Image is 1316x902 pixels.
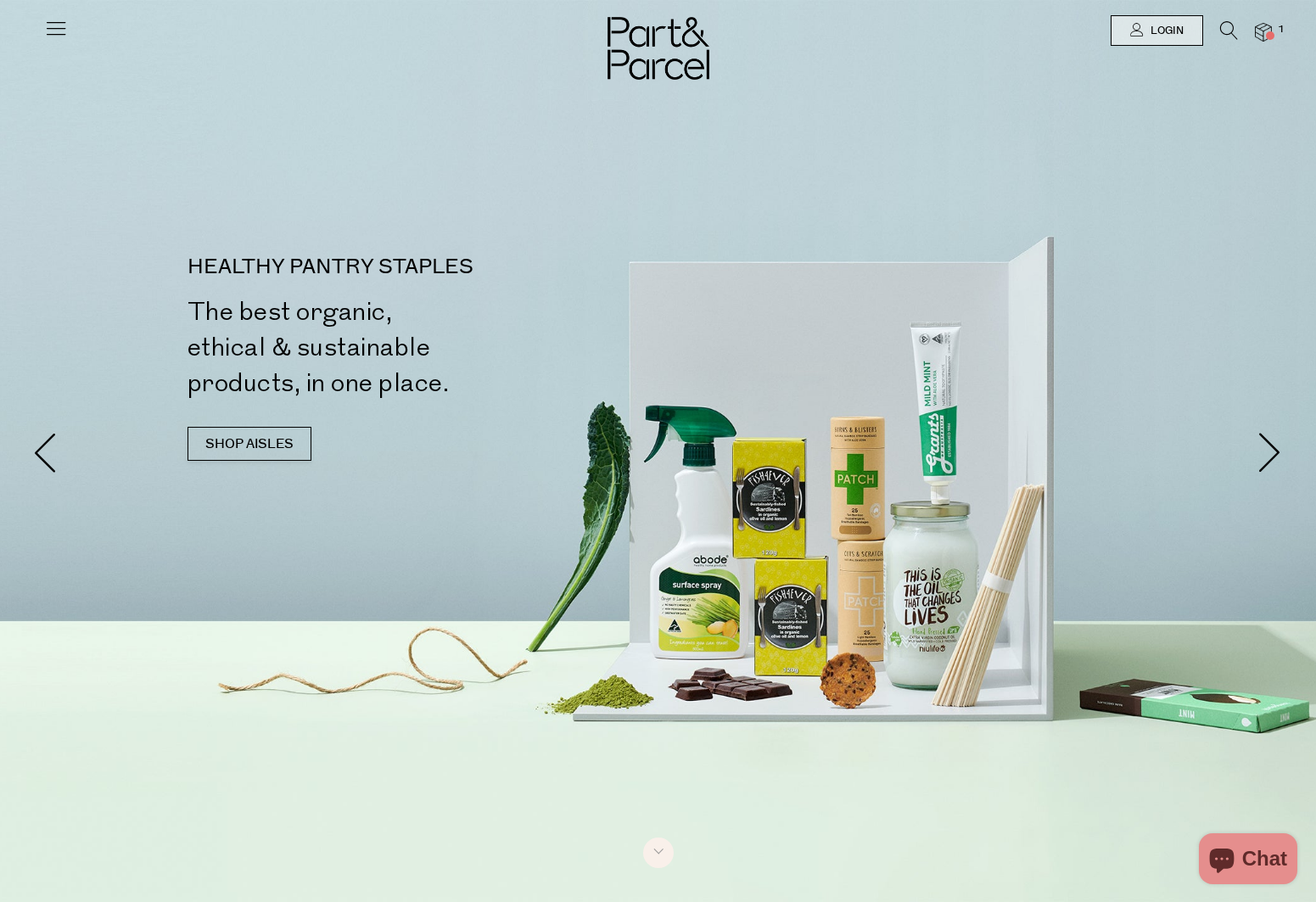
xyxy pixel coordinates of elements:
a: Login [1111,15,1203,46]
h2: The best organic, ethical & sustainable products, in one place. [188,294,665,401]
a: 1 [1255,23,1272,41]
p: HEALTHY PANTRY STAPLES [188,257,665,277]
inbox-online-store-chat: Shopify online store chat [1194,833,1302,888]
img: Part&Parcel [608,17,709,80]
span: 1 [1274,22,1289,37]
a: SHOP AISLES [188,427,311,461]
span: Login [1146,24,1184,38]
